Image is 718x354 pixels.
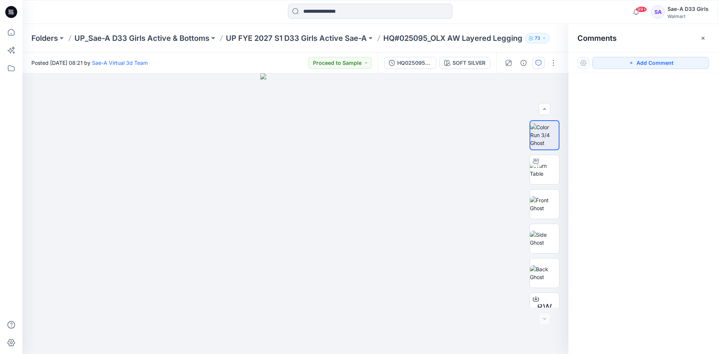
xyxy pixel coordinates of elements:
[530,265,559,281] img: Back Ghost
[530,123,559,147] img: Color Run 3/4 Ghost
[535,34,540,42] p: 73
[636,6,647,12] span: 99+
[260,73,331,354] img: eyJhbGciOiJIUzI1NiIsImtpZCI6IjAiLCJzbHQiOiJzZXMiLCJ0eXAiOiJKV1QifQ.eyJkYXRhIjp7InR5cGUiOiJzdG9yYW...
[31,33,58,43] a: Folders
[92,60,148,66] a: Sae-A Virtual 3d Team
[226,33,367,43] a: UP FYE 2027 S1 D33 Girls Active Sae-A
[31,59,148,67] span: Posted [DATE] 08:21 by
[439,57,490,69] button: SOFT SILVER
[577,34,617,43] h2: Comments
[383,33,522,43] p: HQ#025095_OLX AW Layered Legging
[452,59,485,67] div: SOFT SILVER
[537,301,552,314] span: BW
[384,57,436,69] button: HQ025095_Size-set_REV
[397,59,432,67] div: HQ025095_Size-set_REV
[74,33,209,43] a: UP_Sae-A D33 Girls Active & Bottoms
[592,57,709,69] button: Add Comment
[668,4,709,13] div: Sae-A D33 Girls
[530,196,559,212] img: Front Ghost
[651,5,665,19] div: SA
[530,162,559,178] img: Turn Table
[518,57,530,69] button: Details
[530,231,559,246] img: Side Ghost
[525,33,550,43] button: 73
[668,13,709,19] div: Walmart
